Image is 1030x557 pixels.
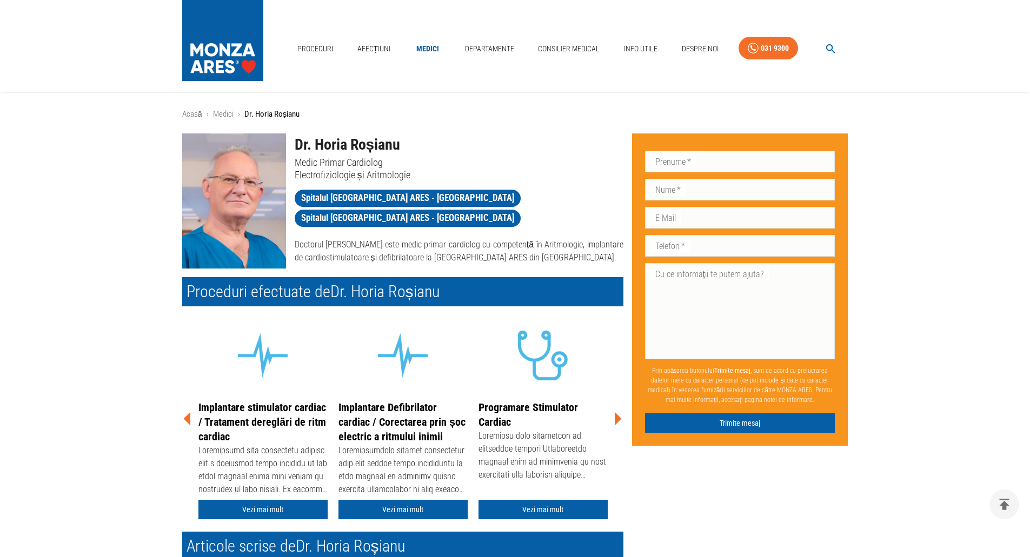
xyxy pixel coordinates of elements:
[461,38,519,60] a: Departamente
[761,42,789,55] div: 031 9300
[295,156,623,169] p: Medic Primar Cardiolog
[198,444,328,498] div: Loremipsumd sita consectetu adipisc elit s doeiusmod tempo incididu ut lab etdol magnaal enima mi...
[739,37,798,60] a: 031 9300
[182,277,623,306] h2: Proceduri efectuate de Dr. Horia Roșianu
[338,444,468,498] div: Loremipsumdolo sitamet consectetur adip elit seddoe tempo incididuntu la etdo magnaal en adminimv...
[677,38,723,60] a: Despre Noi
[213,109,234,119] a: Medici
[295,190,521,207] a: Spitalul [GEOGRAPHIC_DATA] ARES - [GEOGRAPHIC_DATA]
[293,38,337,60] a: Proceduri
[479,430,608,484] div: Loremipsu dolo sitametcon ad elitseddoe tempori Utlaboreetdo magnaal enim ad minimvenia qu nost e...
[295,133,623,156] h1: Dr. Horia Roșianu
[182,133,286,269] img: Dr. Horia Roșianu
[479,500,608,520] a: Vezi mai mult
[207,108,209,120] li: ›
[198,500,328,520] a: Vezi mai mult
[295,191,521,205] span: Spitalul [GEOGRAPHIC_DATA] ARES - [GEOGRAPHIC_DATA]
[244,108,300,120] p: Dr. Horia Roșianu
[353,38,395,60] a: Afecțiuni
[645,413,835,433] button: Trimite mesaj
[338,500,468,520] a: Vezi mai mult
[714,367,750,374] b: Trimite mesaj
[620,38,662,60] a: Info Utile
[198,401,326,443] a: Implantare stimulator cardiac / Tratament dereglări de ritm cardiac
[534,38,604,60] a: Consilier Medical
[182,108,848,120] nav: breadcrumb
[295,169,623,181] p: Electrofiziologie și Aritmologie
[338,401,466,443] a: Implantare Defibrilator cardiac / Corectarea prin șoc electric a ritmului inimii
[479,401,578,428] a: Programare Stimulator Cardiac
[182,109,202,119] a: Acasă
[410,38,445,60] a: Medici
[989,489,1019,519] button: delete
[295,238,623,264] p: Doctorul [PERSON_NAME] este medic primar cardiolog cu competență în Aritmologie, implantare de ca...
[295,211,521,225] span: Spitalul [GEOGRAPHIC_DATA] ARES - [GEOGRAPHIC_DATA]
[238,108,240,120] li: ›
[295,210,521,227] a: Spitalul [GEOGRAPHIC_DATA] ARES - [GEOGRAPHIC_DATA]
[645,361,835,409] p: Prin apăsarea butonului , sunt de acord cu prelucrarea datelor mele cu caracter personal (ce pot ...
